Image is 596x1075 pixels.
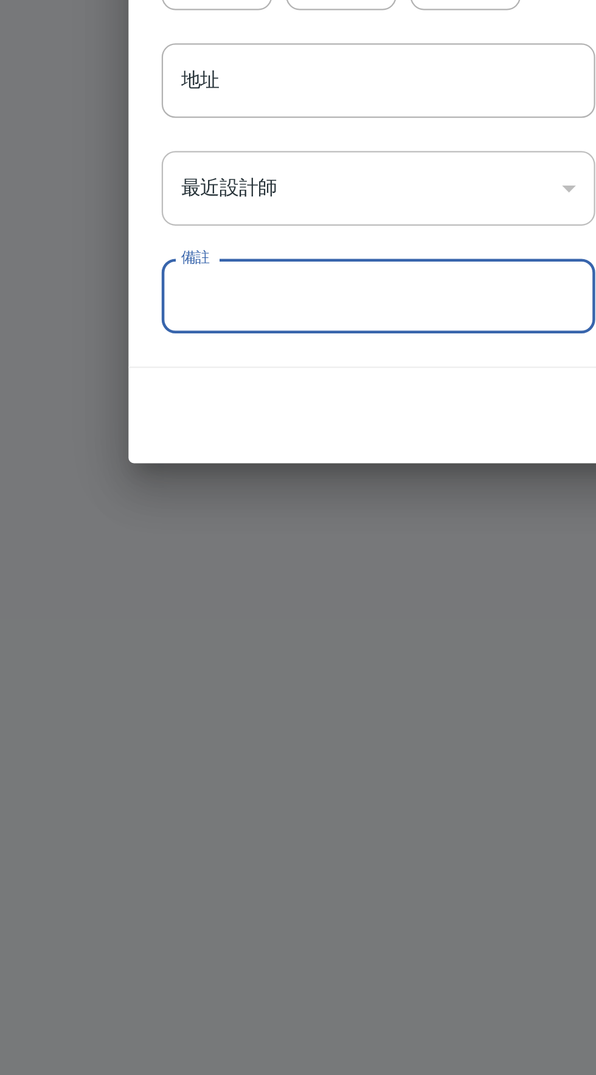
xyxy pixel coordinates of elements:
label: 性別 [108,416,121,425]
label: 客戶姓名 [314,368,339,377]
span: 編輯客戶資料 [100,336,496,349]
div: 女 [100,421,291,454]
button: 儲存 [457,717,496,739]
label: 電話 [314,510,327,520]
label: 備註 [108,653,121,663]
label: 客戶暱稱 [314,463,339,472]
button: 取消 [414,717,452,739]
